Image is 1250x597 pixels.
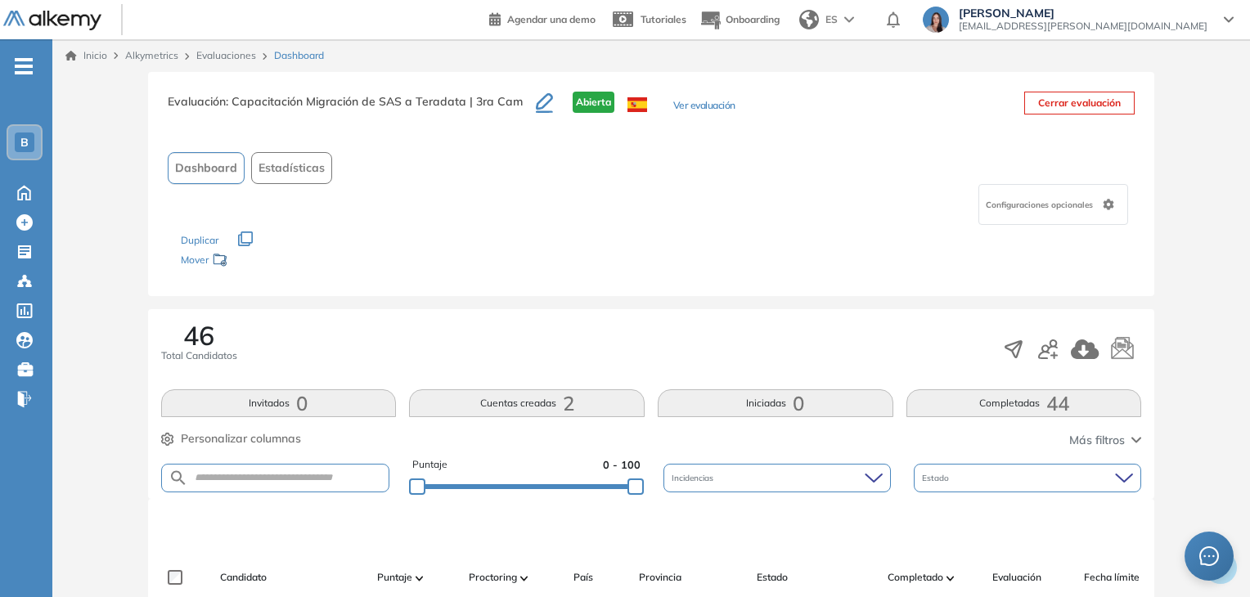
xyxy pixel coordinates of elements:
span: [EMAIL_ADDRESS][PERSON_NAME][DOMAIN_NAME] [959,20,1207,33]
span: Fecha límite [1084,570,1140,585]
img: world [799,10,819,29]
button: Onboarding [699,2,780,38]
button: Estadísticas [251,152,332,184]
span: Abierta [573,92,614,113]
span: Candidato [220,570,267,585]
span: B [20,136,29,149]
div: Configuraciones opcionales [978,184,1128,225]
span: Puntaje [377,570,412,585]
span: 0 - 100 [603,457,641,473]
div: Incidencias [663,464,891,492]
i: - [15,65,33,68]
span: Estado [922,472,952,484]
span: Completado [888,570,943,585]
span: Alkymetrics [125,49,178,61]
span: Proctoring [469,570,517,585]
img: Logo [3,11,101,31]
button: Más filtros [1069,432,1141,449]
span: Estadísticas [259,159,325,177]
span: Dashboard [274,48,324,63]
span: Provincia [639,570,681,585]
span: [PERSON_NAME] [959,7,1207,20]
button: Ver evaluación [673,98,735,115]
span: Puntaje [412,457,447,473]
div: Widget de chat [1168,518,1250,597]
span: Personalizar columnas [181,430,301,447]
span: Configuraciones opcionales [986,199,1096,211]
button: Invitados0 [161,389,397,417]
span: País [573,570,593,585]
div: Estado [914,464,1141,492]
h3: Evaluación [168,92,536,126]
span: Dashboard [175,159,237,177]
img: ESP [627,97,647,112]
span: Agendar una demo [507,13,596,25]
a: Evaluaciones [196,49,256,61]
span: Evaluación [992,570,1041,585]
button: Cuentas creadas2 [409,389,645,417]
img: [missing "en.ARROW_ALT" translation] [520,576,528,581]
span: Tutoriales [641,13,686,25]
button: Dashboard [168,152,245,184]
div: Mover [181,246,344,276]
span: Incidencias [672,472,717,484]
button: Personalizar columnas [161,430,301,447]
button: Iniciadas0 [658,389,893,417]
a: Inicio [65,48,107,63]
span: : Capacitación Migración de SAS a Teradata | 3ra Cam [226,94,523,109]
span: Onboarding [726,13,780,25]
span: Más filtros [1069,432,1125,449]
span: Total Candidatos [161,348,237,363]
span: Duplicar [181,234,218,246]
span: 46 [183,322,214,348]
iframe: Chat Widget [1168,518,1250,597]
img: [missing "en.ARROW_ALT" translation] [946,576,955,581]
span: ES [825,12,838,27]
span: Estado [757,570,788,585]
img: SEARCH_ALT [169,468,188,488]
button: Completadas44 [906,389,1142,417]
img: arrow [844,16,854,23]
button: Cerrar evaluación [1024,92,1135,114]
a: Agendar una demo [489,8,596,28]
img: [missing "en.ARROW_ALT" translation] [416,576,424,581]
